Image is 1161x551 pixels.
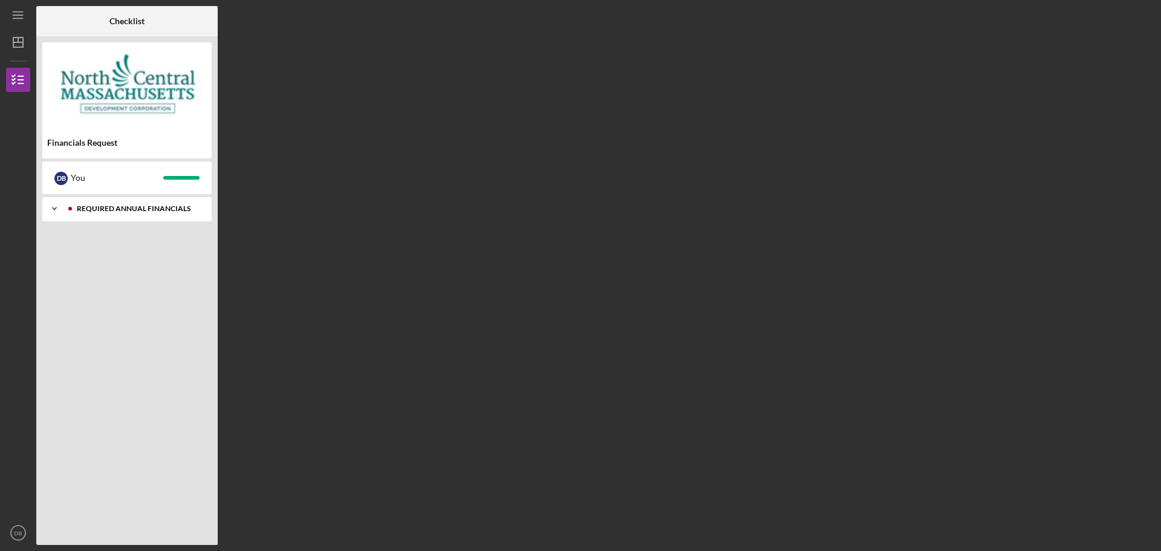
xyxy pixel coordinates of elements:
div: Required Annual Financials [77,205,197,212]
div: D B [54,172,68,185]
button: DB [6,521,30,545]
img: Product logo [42,48,212,121]
text: DB [14,530,22,536]
b: Checklist [109,16,145,26]
div: You [71,168,163,188]
div: Financials Request [47,138,207,148]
